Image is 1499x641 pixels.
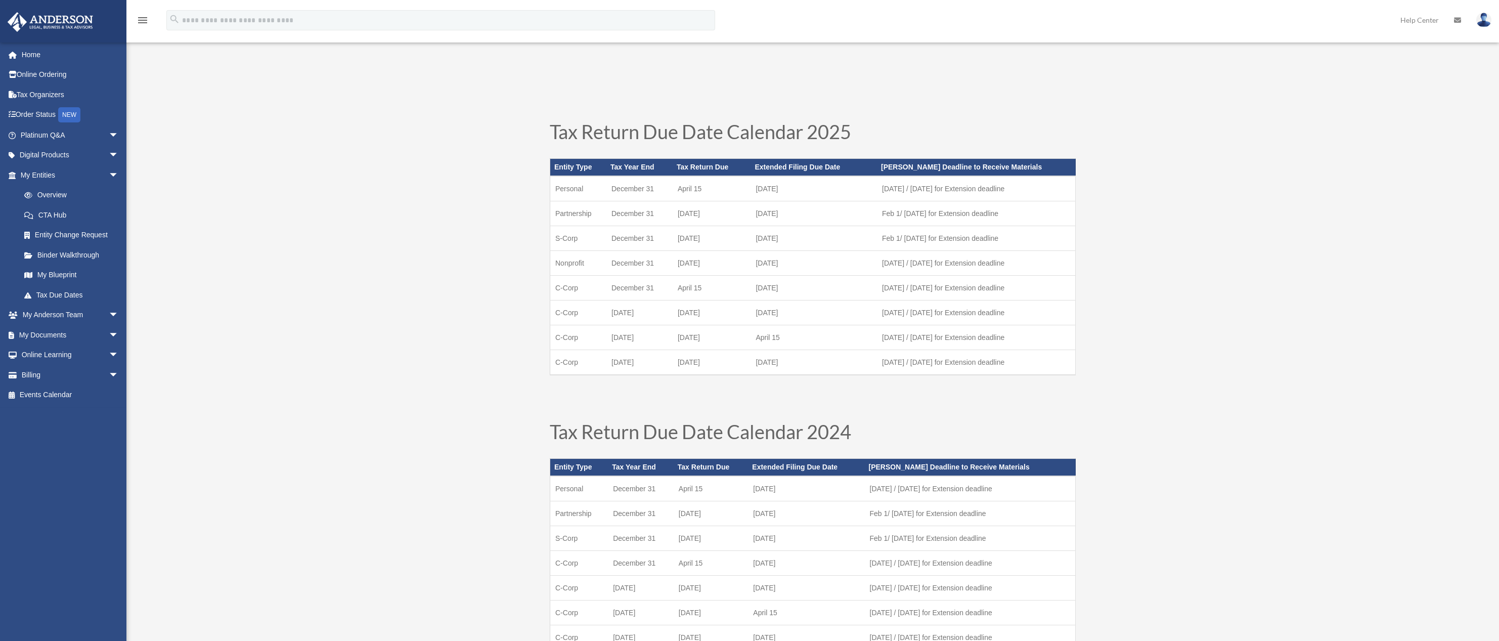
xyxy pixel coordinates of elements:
td: [DATE] [673,201,751,226]
th: Tax Return Due [674,459,748,476]
img: Anderson Advisors Platinum Portal [5,12,96,32]
td: [DATE] [606,301,673,325]
td: [DATE] [606,325,673,350]
td: December 31 [606,226,673,251]
th: Tax Return Due [673,159,751,176]
span: arrow_drop_down [109,365,129,386]
a: Tax Due Dates [14,285,129,305]
td: [DATE] [606,350,673,375]
td: April 15 [673,276,751,301]
td: [DATE] [673,325,751,350]
td: December 31 [608,476,674,501]
a: Entity Change Request [14,225,134,245]
td: [DATE] [751,350,877,375]
h1: Tax Return Due Date Calendar 2024 [550,422,1076,446]
td: [DATE] [674,526,748,550]
a: Online Ordering [7,65,134,85]
a: menu [137,18,149,26]
td: December 31 [606,201,673,226]
td: [DATE] / [DATE] for Extension deadline [877,176,1075,201]
td: [DATE] / [DATE] for Extension deadline [877,325,1075,350]
td: C-Corp [550,575,608,600]
td: [DATE] [748,550,864,575]
a: Events Calendar [7,385,134,405]
img: User Pic [1476,13,1491,27]
a: Binder Walkthrough [14,245,134,265]
th: Tax Year End [606,159,673,176]
a: Home [7,45,134,65]
td: Feb 1/ [DATE] for Extension deadline [865,501,1076,526]
th: Tax Year End [608,459,674,476]
div: NEW [58,107,80,122]
a: Platinum Q&Aarrow_drop_down [7,125,134,145]
th: [PERSON_NAME] Deadline to Receive Materials [877,159,1075,176]
a: Online Learningarrow_drop_down [7,345,134,365]
td: April 15 [674,550,748,575]
td: C-Corp [550,276,607,301]
span: arrow_drop_down [109,345,129,366]
span: arrow_drop_down [109,305,129,326]
td: [DATE] / [DATE] for Extension deadline [877,350,1075,375]
td: S-Corp [550,226,607,251]
td: December 31 [606,176,673,201]
td: [DATE] [748,526,864,550]
td: Nonprofit [550,251,607,276]
a: Billingarrow_drop_down [7,365,134,385]
td: [DATE] / [DATE] for Extension deadline [865,575,1076,600]
a: My Entitiesarrow_drop_down [7,165,134,185]
a: Tax Organizers [7,84,134,105]
i: search [169,14,180,25]
td: [DATE] [608,575,674,600]
td: C-Corp [550,550,608,575]
td: C-Corp [550,350,607,375]
td: Personal [550,176,607,201]
span: arrow_drop_down [109,325,129,346]
td: [DATE] / [DATE] for Extension deadline [877,251,1075,276]
td: April 15 [674,476,748,501]
td: [DATE] [751,276,877,301]
td: [DATE] [673,226,751,251]
td: [DATE] [674,501,748,526]
span: arrow_drop_down [109,165,129,186]
td: Feb 1/ [DATE] for Extension deadline [877,226,1075,251]
td: Partnership [550,501,608,526]
td: C-Corp [550,325,607,350]
td: [DATE] [751,251,877,276]
a: My Blueprint [14,265,134,285]
td: [DATE] [751,301,877,325]
span: arrow_drop_down [109,125,129,146]
td: Feb 1/ [DATE] for Extension deadline [877,201,1075,226]
a: CTA Hub [14,205,134,225]
th: Extended Filing Due Date [748,459,864,476]
td: [DATE] [673,301,751,325]
td: [DATE] / [DATE] for Extension deadline [877,301,1075,325]
td: April 15 [751,325,877,350]
td: [DATE] / [DATE] for Extension deadline [865,476,1076,501]
td: [DATE] [673,251,751,276]
td: December 31 [608,550,674,575]
td: [DATE] / [DATE] for Extension deadline [877,276,1075,301]
td: December 31 [606,251,673,276]
td: [DATE] [748,575,864,600]
td: Feb 1/ [DATE] for Extension deadline [865,526,1076,550]
td: [DATE] [751,226,877,251]
h1: Tax Return Due Date Calendar 2025 [550,122,1076,146]
td: Partnership [550,201,607,226]
a: Overview [14,185,134,205]
td: [DATE] / [DATE] for Extension deadline [865,550,1076,575]
a: My Anderson Teamarrow_drop_down [7,305,134,325]
a: Digital Productsarrow_drop_down [7,145,134,165]
td: December 31 [608,501,674,526]
td: S-Corp [550,526,608,550]
td: C-Corp [550,301,607,325]
td: [DATE] / [DATE] for Extension deadline [865,600,1076,625]
td: [DATE] [674,600,748,625]
th: [PERSON_NAME] Deadline to Receive Materials [865,459,1076,476]
td: December 31 [606,276,673,301]
td: [DATE] [608,600,674,625]
td: C-Corp [550,600,608,625]
span: arrow_drop_down [109,145,129,166]
td: [DATE] [751,176,877,201]
td: April 15 [748,600,864,625]
th: Entity Type [550,159,607,176]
